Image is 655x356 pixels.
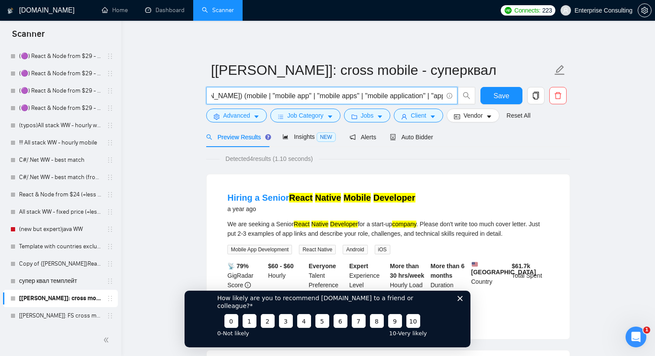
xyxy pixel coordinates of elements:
[107,174,113,181] span: holder
[107,157,113,164] span: holder
[514,6,540,15] span: Connects:
[471,261,536,276] b: [GEOGRAPHIC_DATA]
[107,191,113,198] span: holder
[19,203,101,221] a: All stack WW - fixed price (+less than 30h)
[388,261,429,290] div: Hourly Load
[227,204,415,214] div: a year ago
[211,90,443,101] input: Search Freelance Jobs...
[5,28,52,46] span: Scanner
[361,111,374,120] span: Jobs
[458,92,475,99] span: search
[107,260,113,267] span: holder
[429,261,470,290] div: Duration
[343,245,367,254] span: Android
[373,193,415,202] mark: Developer
[206,134,269,141] span: Preview Results
[19,134,101,151] a: !!! All stack WW - hourly mobile
[390,134,433,141] span: Auto Bidder
[454,113,460,120] span: idcard
[19,290,101,307] a: [[PERSON_NAME]]: cross mobile - суперквал
[563,7,569,13] span: user
[638,3,652,17] button: setting
[19,255,101,273] a: Copy of {[PERSON_NAME]}React/Next.js/Node.js (Long-term, All Niches)
[447,109,499,122] button: idcardVendorcaret-down
[19,169,101,186] a: C#/.Net WW - best match (from $0 spent)
[211,59,552,81] input: Scanner name...
[19,221,101,238] a: (new but expert)java WW
[107,295,113,302] span: holder
[330,221,358,228] mark: Developer
[206,109,267,122] button: settingAdvancedcaret-down
[270,109,340,122] button: barsJob Categorycaret-down
[19,82,101,99] a: (🟣) React & Node from $29 - Sat
[299,245,336,254] span: React Native
[344,193,371,202] mark: Mobile
[145,6,185,14] a: dashboardDashboard
[458,87,475,104] button: search
[227,193,415,202] a: Hiring a SeniorReact Native Mobile Developer
[226,261,266,290] div: GigRadar Score
[107,208,113,215] span: holder
[542,6,552,15] span: 223
[268,263,294,269] b: $60 - $60
[107,122,113,129] span: holder
[19,186,101,203] a: React & Node from $24 (+less than 30h)
[227,219,549,238] div: We are seeking a Senior for a start-up . Please don't write too much cover letter. Just put 2-3 e...
[19,65,101,82] a: (🟣) React & Node from $29 - Fri
[554,64,565,76] span: edit
[185,291,470,347] iframe: Опрос от GigRadar.io
[638,7,652,14] a: setting
[264,133,272,141] div: Tooltip anchor
[19,151,101,169] a: C#/.Net WW - best match
[549,87,567,104] button: delete
[315,193,341,202] mark: Native
[447,93,452,99] span: info-circle
[107,139,113,146] span: holder
[19,238,101,255] a: Template with countries excluded
[351,113,357,120] span: folder
[349,263,368,269] b: Expert
[486,113,492,120] span: caret-down
[107,243,113,250] span: holder
[528,92,544,99] span: copy
[327,113,333,120] span: caret-down
[394,109,443,122] button: userClientcaret-down
[227,263,249,269] b: 📡 79%
[375,245,390,254] span: iOS
[107,70,113,77] span: holder
[472,261,478,267] img: 🇺🇸
[350,134,376,141] span: Alerts
[19,273,101,290] a: супер квал темплейт
[19,99,101,117] a: (🟣) React & Node from $29 - Sun
[103,336,112,344] span: double-left
[223,111,250,120] span: Advanced
[107,87,113,94] span: holder
[253,113,259,120] span: caret-down
[19,117,101,134] a: (typos)All stack WW - hourly web (+less than 30h)
[287,111,323,120] span: Job Category
[317,132,336,142] span: NEW
[430,113,436,120] span: caret-down
[470,261,510,290] div: Country
[220,154,319,164] span: Detected 4 results (1.10 seconds)
[377,113,383,120] span: caret-down
[107,312,113,319] span: holder
[202,6,234,14] a: searchScanner
[107,226,113,233] span: holder
[350,134,356,140] span: notification
[347,261,388,290] div: Experience Level
[107,53,113,60] span: holder
[289,193,312,202] mark: React
[278,113,284,120] span: bars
